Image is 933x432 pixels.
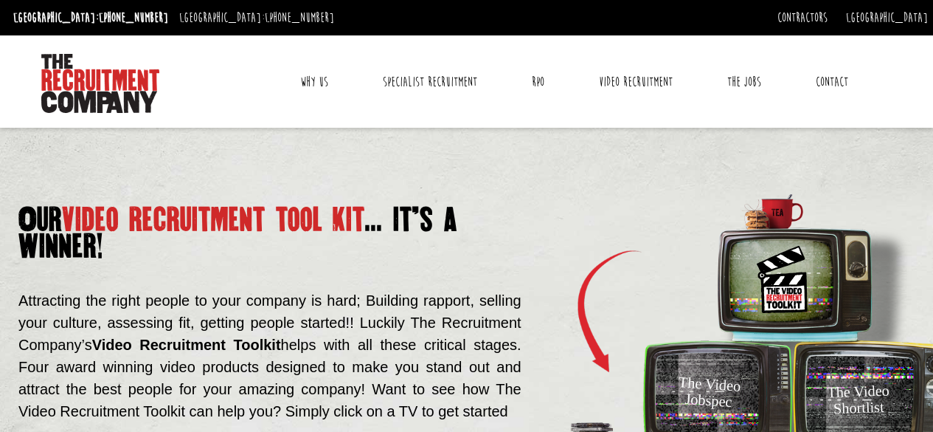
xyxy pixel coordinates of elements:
[716,64,772,100] a: The Jobs
[846,10,928,26] a: [GEOGRAPHIC_DATA]
[92,337,281,353] strong: Video Recruitment Toolkit
[18,289,521,422] p: Attracting the right people to your company is hard; Building rapport, selling your culture, asse...
[372,64,488,100] a: Specialist Recruitment
[753,242,811,316] img: Toolkit_Logo.svg
[805,64,859,100] a: Contact
[777,10,828,26] a: Contractors
[18,202,62,238] span: Our
[18,207,521,260] h1: video recruitment tool kit
[18,202,458,264] span: ... it’s a winner!
[265,10,334,26] a: [PHONE_NUMBER]
[10,6,172,30] li: [GEOGRAPHIC_DATA]:
[642,193,933,339] img: tv-blue.png
[289,64,339,100] a: Why Us
[99,10,168,26] a: [PHONE_NUMBER]
[588,64,684,100] a: Video Recruitment
[521,64,555,100] a: RPO
[176,6,338,30] li: [GEOGRAPHIC_DATA]:
[804,381,914,418] h3: The Video Shortlist
[41,54,159,113] img: The Recruitment Company
[676,374,740,411] h3: The Video Jobspec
